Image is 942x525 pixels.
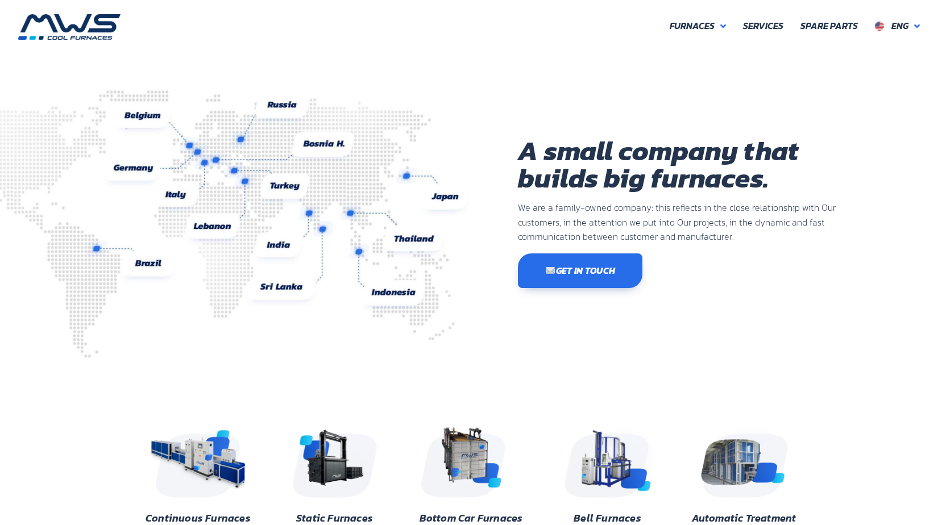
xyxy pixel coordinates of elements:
span: Get in touch [545,266,615,275]
span: Furnaces [670,19,715,34]
img: ✉️ [546,266,555,275]
p: We are a family-owned company: this reflects in the close relationship with Our customers, in the... [518,201,848,244]
a: Furnaces [661,14,734,38]
a: Spare Parts [792,14,866,38]
a: ✉️Get in touch [518,253,642,288]
span: Services [743,19,783,34]
a: Services [734,14,792,38]
span: Eng [891,19,908,32]
img: MWS Industrial Furnaces [18,14,121,40]
a: Eng [866,14,928,38]
span: Spare Parts [800,19,858,34]
h1: A small company that builds big furnaces. [518,137,848,191]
